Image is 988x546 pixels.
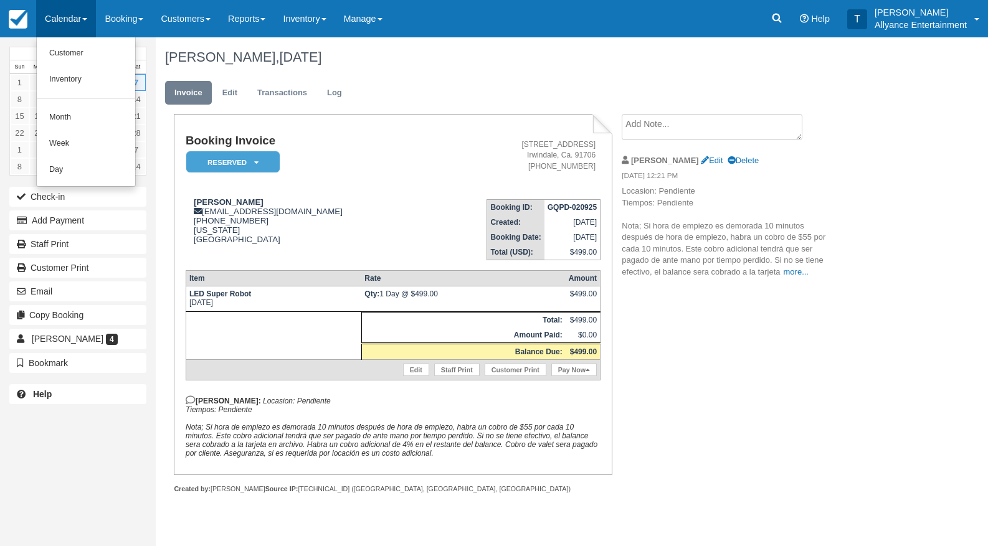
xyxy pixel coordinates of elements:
[165,81,212,105] a: Invoice
[37,131,135,157] a: Week
[485,364,546,376] a: Customer Print
[9,10,27,29] img: checkfront-main-nav-mini-logo.png
[9,187,146,207] button: Check-in
[434,364,480,376] a: Staff Print
[800,14,809,23] i: Help
[784,267,809,276] a: more...
[248,81,316,105] a: Transactions
[487,230,544,245] th: Booking Date:
[631,156,699,165] strong: [PERSON_NAME]
[189,289,251,298] strong: LED Super Robot
[9,353,146,373] button: Bookmark
[194,197,264,207] strong: [PERSON_NAME]
[551,364,597,376] a: Pay Now
[186,397,261,405] strong: [PERSON_NAME]:
[126,158,146,175] a: 14
[9,281,146,301] button: Email
[279,49,321,65] span: [DATE]
[29,125,49,141] a: 23
[126,60,146,74] th: Sat
[544,230,601,245] td: [DATE]
[875,6,967,19] p: [PERSON_NAME]
[570,347,597,356] strong: $499.00
[566,327,601,344] td: $0.00
[544,245,601,260] td: $499.00
[9,384,146,404] a: Help
[10,108,29,125] a: 15
[566,312,601,327] td: $499.00
[364,289,379,298] strong: Qty
[29,91,49,108] a: 9
[126,74,146,91] a: 7
[29,108,49,125] a: 16
[186,286,361,311] td: [DATE]
[847,9,867,29] div: T
[37,40,135,67] a: Customer
[29,60,49,74] th: Mon
[9,210,146,230] button: Add Payment
[126,91,146,108] a: 14
[403,364,429,376] a: Edit
[701,156,723,165] a: Edit
[37,105,135,131] a: Month
[265,485,298,492] strong: Source IP:
[10,60,29,74] th: Sun
[875,19,967,31] p: Allyance Entertainment
[431,139,596,171] address: [STREET_ADDRESS] Irwindale, Ca. 91706 [PHONE_NUMBER]
[10,74,29,91] a: 1
[165,50,888,65] h1: [PERSON_NAME],
[174,484,612,494] div: [PERSON_NAME] [TECHNICAL_ID] ([GEOGRAPHIC_DATA], [GEOGRAPHIC_DATA], [GEOGRAPHIC_DATA])
[9,258,146,278] a: Customer Print
[487,199,544,215] th: Booking ID:
[126,141,146,158] a: 7
[361,286,565,311] td: 1 Day @ $499.00
[10,125,29,141] a: 22
[126,108,146,125] a: 21
[126,125,146,141] a: 28
[37,157,135,183] a: Day
[728,156,759,165] a: Delete
[186,270,361,286] th: Item
[548,203,597,212] strong: GQPD-020925
[10,91,29,108] a: 8
[106,334,118,345] span: 4
[186,397,597,458] em: Locasion: Pendiente Tiempos: Pendiente Nota; Si hora de empiezo es demorada 10 minutos después de...
[174,485,211,492] strong: Created by:
[32,334,103,344] span: [PERSON_NAME]
[811,14,830,24] span: Help
[361,327,565,344] th: Amount Paid:
[29,141,49,158] a: 2
[36,37,136,187] ul: Calendar
[622,186,832,278] p: Locasion: Pendiente Tiempos: Pendiente Nota; Si hora de empiezo es demorada 10 minutos después de...
[361,270,565,286] th: Rate
[10,158,29,175] a: 8
[9,305,146,325] button: Copy Booking
[566,270,601,286] th: Amount
[213,81,247,105] a: Edit
[186,151,280,173] em: Reserved
[10,141,29,158] a: 1
[9,234,146,254] a: Staff Print
[361,312,565,327] th: Total:
[487,245,544,260] th: Total (USD):
[318,81,351,105] a: Log
[361,343,565,359] th: Balance Due:
[33,389,52,399] b: Help
[186,134,426,148] h1: Booking Invoice
[29,158,49,175] a: 9
[544,215,601,230] td: [DATE]
[569,289,597,308] div: $499.00
[622,171,832,184] em: [DATE] 12:21 PM
[186,197,426,244] div: [EMAIL_ADDRESS][DOMAIN_NAME] [PHONE_NUMBER] [US_STATE] [GEOGRAPHIC_DATA]
[9,329,146,349] a: [PERSON_NAME] 4
[37,67,135,93] a: Inventory
[487,215,544,230] th: Created:
[29,74,49,91] a: 2
[186,151,275,174] a: Reserved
